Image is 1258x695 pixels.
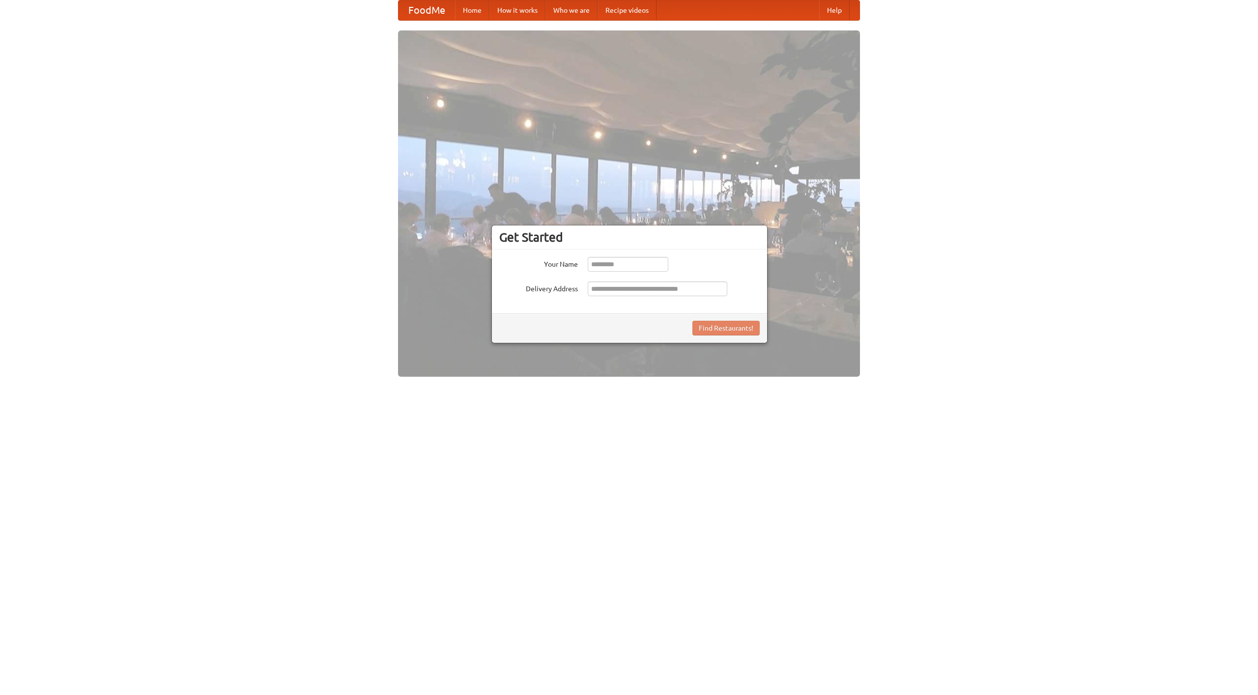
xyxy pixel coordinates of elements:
a: How it works [489,0,545,20]
h3: Get Started [499,230,760,245]
label: Delivery Address [499,281,578,294]
label: Your Name [499,257,578,269]
a: FoodMe [399,0,455,20]
button: Find Restaurants! [692,321,760,335]
a: Who we are [545,0,598,20]
a: Help [819,0,850,20]
a: Home [455,0,489,20]
a: Recipe videos [598,0,657,20]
